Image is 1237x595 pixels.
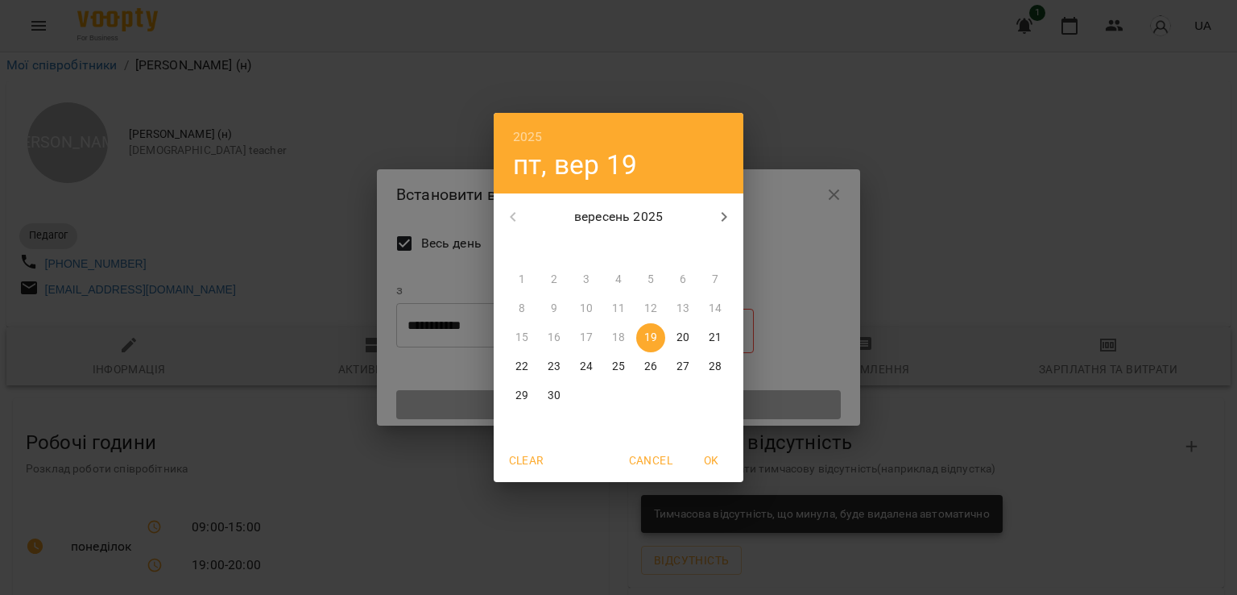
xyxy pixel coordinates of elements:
[668,352,697,381] button: 27
[540,352,569,381] button: 23
[500,446,552,475] button: Clear
[548,388,561,404] p: 30
[623,446,679,475] button: Cancel
[701,241,730,257] span: нд
[644,330,657,346] p: 19
[572,352,601,381] button: 24
[507,352,536,381] button: 22
[515,359,528,375] p: 22
[636,323,665,352] button: 19
[676,359,689,375] p: 27
[515,388,528,404] p: 29
[668,241,697,257] span: сб
[701,352,730,381] button: 28
[513,126,543,148] button: 2025
[604,241,633,257] span: чт
[709,330,722,346] p: 21
[701,323,730,352] button: 21
[636,352,665,381] button: 26
[629,451,672,470] span: Cancel
[507,451,545,470] span: Clear
[572,241,601,257] span: ср
[685,446,737,475] button: OK
[540,381,569,410] button: 30
[507,241,536,257] span: пн
[676,330,689,346] p: 20
[636,241,665,257] span: пт
[709,359,722,375] p: 28
[644,359,657,375] p: 26
[532,207,705,227] p: вересень 2025
[540,241,569,257] span: вт
[513,148,637,181] button: пт, вер 19
[548,359,561,375] p: 23
[580,359,593,375] p: 24
[692,451,730,470] span: OK
[604,352,633,381] button: 25
[612,359,625,375] p: 25
[668,323,697,352] button: 20
[507,381,536,410] button: 29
